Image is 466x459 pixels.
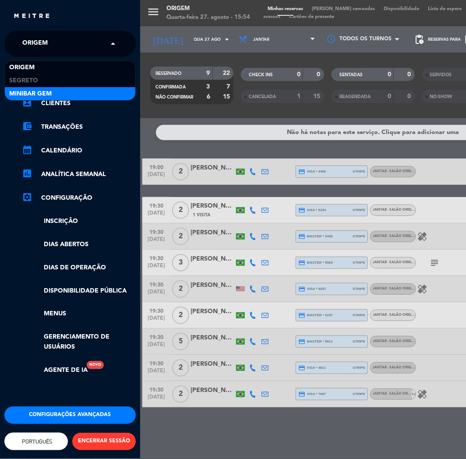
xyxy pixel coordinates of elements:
[13,13,50,20] img: MEITRE
[22,121,32,131] i: account_balance_wallet
[22,216,136,226] a: Inscrição
[414,34,425,45] span: pending_actions
[9,76,38,86] span: Segreto
[22,145,136,156] a: calendar_monthCalendário
[22,145,32,155] i: calendar_month
[22,192,32,202] i: settings_applications
[9,89,52,99] span: MiniBar Gem
[22,98,136,109] a: account_boxClientes
[20,438,53,445] span: Português
[22,35,48,53] span: Origem
[22,286,136,296] a: Disponibilidade pública
[22,193,136,203] a: Configuração
[22,365,88,375] a: Agente de IANovo
[22,332,136,352] a: Gerenciamento de usuários
[72,433,136,450] button: ENCERRAR SESSÃO
[9,63,35,73] span: Origem
[22,309,136,319] a: Menus
[22,97,32,108] i: account_box
[4,406,136,424] button: Configurações avançadas
[22,240,136,250] a: Dias abertos
[22,122,136,132] a: account_balance_walletTransações
[22,168,32,179] i: assessment
[22,169,136,180] a: assessmentANALÍTICA SEMANAL
[87,361,104,369] div: Novo
[22,263,136,273] a: Dias de Operação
